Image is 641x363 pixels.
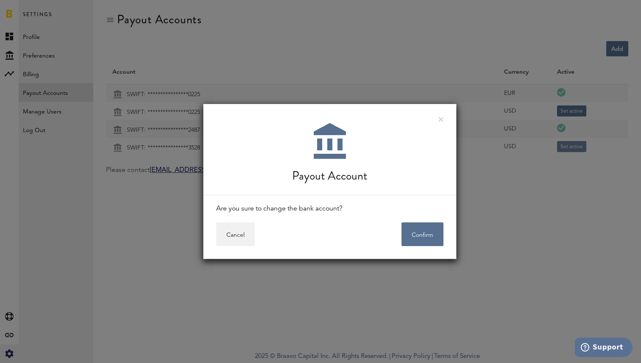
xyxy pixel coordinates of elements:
button: Cancel [216,222,255,246]
button: Confirm [401,222,443,246]
img: 63.png [314,123,346,159]
iframe: Opens a widget where you can find more information [575,338,633,359]
div: Payout Account [216,167,443,184]
div: Are you sure to change the bank account? [216,204,443,214]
